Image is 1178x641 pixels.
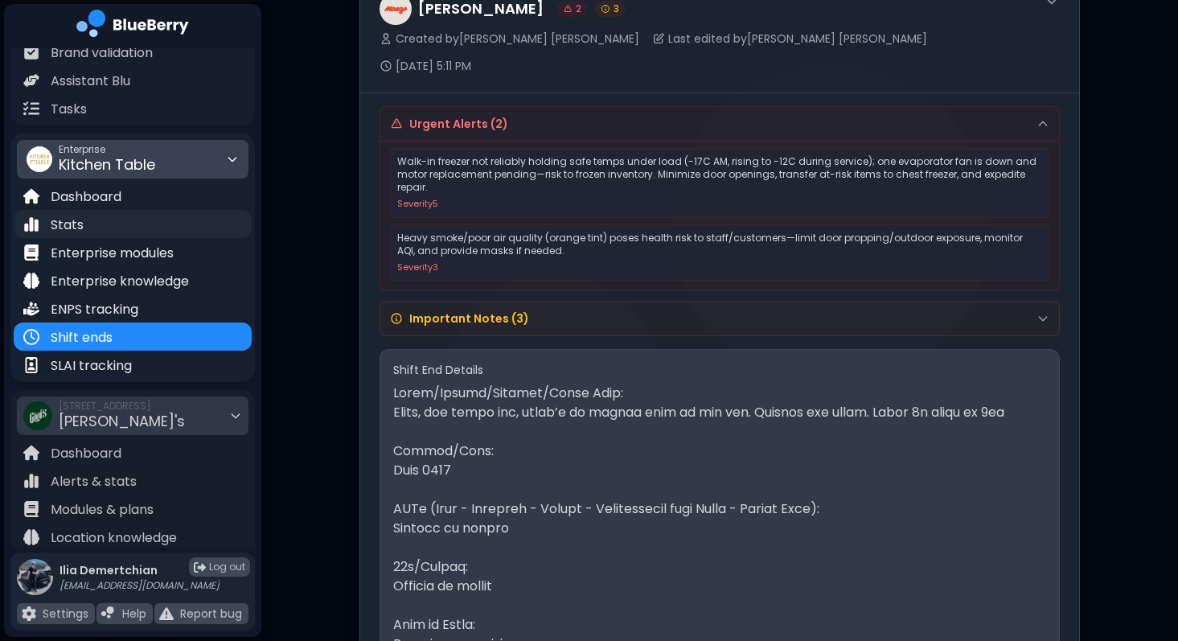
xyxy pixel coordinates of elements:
[23,44,39,60] img: file icon
[23,329,39,345] img: file icon
[51,272,189,291] p: Enterprise knowledge
[122,606,146,621] p: Help
[23,188,39,204] img: file icon
[23,445,39,461] img: file icon
[614,2,619,15] span: 3
[23,473,39,489] img: file icon
[409,117,508,131] h4: Urgent Alerts ( 2 )
[60,579,220,592] p: [EMAIL_ADDRESS][DOMAIN_NAME]
[51,328,113,347] p: Shift ends
[23,529,39,545] img: file icon
[396,31,639,46] span: Created by [PERSON_NAME] [PERSON_NAME]
[59,143,155,156] span: Enterprise
[194,561,206,573] img: logout
[23,357,39,373] img: file icon
[393,363,1046,377] h4: Shift End Details
[59,400,185,413] span: [STREET_ADDRESS]
[101,606,116,621] img: file icon
[60,563,220,577] p: Ilia Demertchian
[409,311,529,326] h4: Important Notes ( 3 )
[51,187,121,207] p: Dashboard
[397,197,438,211] span: Severity 5
[23,101,39,117] img: file icon
[76,10,189,43] img: company logo
[23,273,39,289] img: file icon
[51,72,130,91] p: Assistant Blu
[43,606,88,621] p: Settings
[51,528,177,548] p: Location knowledge
[397,232,1042,257] p: Heavy smoke/poor air quality (orange tint) poses health risk to staff/customers—limit door proppi...
[209,561,245,573] span: Log out
[51,300,138,319] p: ENPS tracking
[17,559,53,595] img: profile photo
[23,216,39,232] img: file icon
[59,154,155,175] span: Kitchen Table
[159,606,174,621] img: file icon
[51,356,132,376] p: SLAI tracking
[23,72,39,88] img: file icon
[396,59,471,73] span: [DATE] 5:11 PM
[576,2,581,15] span: 2
[23,301,39,317] img: file icon
[397,155,1042,194] p: Walk-in freezer not reliably holding safe temps under load (-17C AM, rising to -12C during servic...
[27,146,52,172] img: company thumbnail
[22,606,36,621] img: file icon
[51,472,137,491] p: Alerts & stats
[51,100,87,119] p: Tasks
[23,401,52,430] img: company thumbnail
[180,606,242,621] p: Report bug
[668,31,927,46] span: Last edited by [PERSON_NAME] [PERSON_NAME]
[51,500,154,520] p: Modules & plans
[59,411,185,431] span: [PERSON_NAME]'s
[51,216,84,235] p: Stats
[23,244,39,261] img: file icon
[51,444,121,463] p: Dashboard
[23,501,39,517] img: file icon
[51,43,153,63] p: Brand validation
[397,261,438,274] span: Severity 3
[51,244,174,263] p: Enterprise modules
